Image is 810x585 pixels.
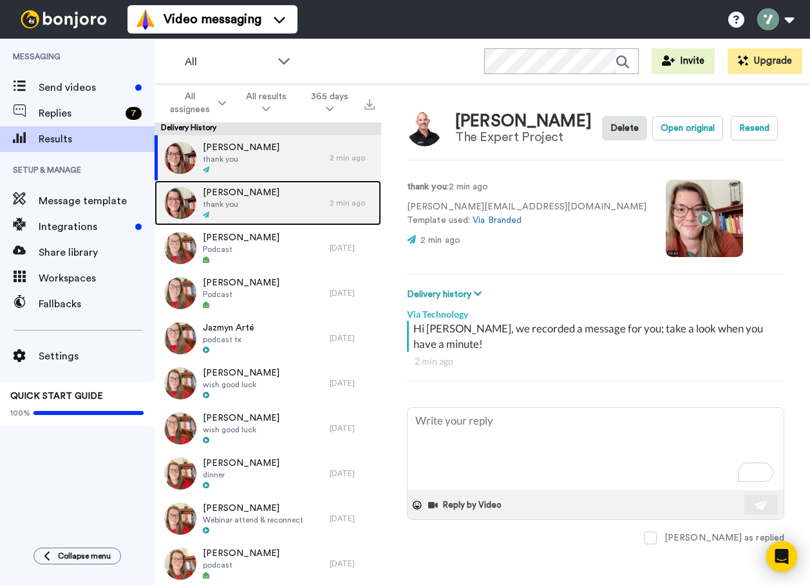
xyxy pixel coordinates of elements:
button: Collapse menu [33,548,121,564]
span: 100% [10,408,30,418]
div: Open Intercom Messenger [766,541,797,572]
span: Replies [39,106,120,121]
span: Settings [39,349,155,364]
img: 3db61ab7-322f-48e2-8335-5981fc4b65e3-thumb.jpg [164,548,196,580]
span: Collapse menu [58,551,111,561]
span: [PERSON_NAME] [203,547,279,560]
a: [PERSON_NAME]wish good luck[DATE] [155,406,381,451]
span: podcast tx [203,334,254,345]
button: Delivery history [407,287,485,302]
img: vm-color.svg [135,9,156,30]
button: Reply by Video [427,495,505,515]
a: Jazmyn Artépodcast tx[DATE] [155,316,381,361]
span: [PERSON_NAME] [203,412,279,425]
button: Delete [602,116,647,140]
a: Via Branded [473,216,522,225]
span: [PERSON_NAME] [203,276,279,289]
img: cec27df1-073e-4b09-8858-b78a5030c67c-thumb.jpg [164,322,196,354]
img: bj-logo-header-white.svg [15,10,112,28]
div: Via Technology [407,302,784,321]
a: [PERSON_NAME]Podcast[DATE] [155,271,381,316]
button: Export all results that match these filters now. [361,93,379,113]
span: Send videos [39,80,130,95]
span: [PERSON_NAME] [203,186,279,199]
span: [PERSON_NAME] [203,141,279,154]
div: [DATE] [330,468,375,479]
span: Integrations [39,219,130,235]
span: 2 min ago [420,236,460,245]
span: Podcast [203,244,279,254]
p: [PERSON_NAME][EMAIL_ADDRESS][DOMAIN_NAME] Template used: [407,200,646,227]
textarea: To enrich screen reader interactions, please activate Accessibility in Grammarly extension settings [408,408,784,490]
img: Image of Vaughan [407,111,442,146]
span: Share library [39,245,155,260]
div: [DATE] [330,423,375,434]
img: ec084faf-a87c-48fc-b468-44eff4a2c154-thumb.jpg [164,367,196,399]
div: [PERSON_NAME] [455,112,592,131]
span: Webinar attend & reconnect [203,515,303,525]
img: d6c73b49-5013-496f-93e3-2de4447d2d7d-thumb.jpg [164,187,196,219]
a: [PERSON_NAME]wish good luck[DATE] [155,361,381,406]
span: podcast [203,560,279,570]
span: All [185,54,271,70]
div: Delivery History [155,122,381,135]
span: [PERSON_NAME] [203,502,303,515]
span: wish good luck [203,379,279,390]
div: [DATE] [330,333,375,343]
button: Resend [731,116,778,140]
div: [DATE] [330,378,375,388]
img: 3dcb8514-4017-4587-8be6-8e5146ace2f9-thumb.jpg [164,412,196,445]
div: 2 min ago [330,198,375,208]
span: [PERSON_NAME] [203,231,279,244]
button: Invite [652,48,715,74]
div: 2 min ago [330,153,375,163]
a: [PERSON_NAME]dinner[DATE] [155,451,381,496]
img: d28939be-4b6e-4c58-988d-c242687a43c5-thumb.jpg [164,457,196,490]
span: wish good luck [203,425,279,435]
div: [DATE] [330,559,375,569]
button: All assignees [157,85,234,121]
span: thank you [203,199,279,209]
span: Podcast [203,289,279,300]
button: Upgrade [728,48,802,74]
img: 71e072b3-5a53-4421-828b-f96463201abb-thumb.jpg [164,277,196,309]
div: [DATE] [330,243,375,253]
img: 4fd1b363-05fe-4c96-9e34-ae37024780e3-thumb.jpg [164,232,196,264]
div: [PERSON_NAME] as replied [664,532,784,544]
a: [PERSON_NAME]thank you2 min ago [155,135,381,180]
span: All assignees [165,90,216,116]
button: Open original [652,116,723,140]
span: Results [39,131,155,147]
button: 365 days [299,85,361,121]
span: Workspaces [39,271,155,286]
div: The Expert Project [455,130,592,144]
img: 001400d7-9b1c-4aa6-93f9-db1fca21ba6d-thumb.jpg [164,503,196,535]
img: d6c73b49-5013-496f-93e3-2de4447d2d7d-thumb.jpg [164,142,196,174]
span: QUICK START GUIDE [10,392,103,401]
img: export.svg [364,99,375,110]
strong: thank you [407,182,447,191]
span: Video messaging [164,10,261,28]
span: Jazmyn Arté [203,321,254,334]
img: send-white.svg [755,500,769,510]
button: All results [234,85,299,121]
span: [PERSON_NAME] [203,457,279,470]
a: [PERSON_NAME]Webinar attend & reconnect[DATE] [155,496,381,541]
span: Fallbacks [39,296,155,312]
span: [PERSON_NAME] [203,367,279,379]
div: [DATE] [330,513,375,524]
span: Message template [39,193,155,209]
div: Hi [PERSON_NAME], we recorded a message for you; take a look when you have a minute! [413,321,781,352]
p: : 2 min ago [407,180,646,194]
div: [DATE] [330,288,375,298]
span: dinner [203,470,279,480]
div: 2 min ago [415,355,777,368]
a: [PERSON_NAME]thank you2 min ago [155,180,381,225]
span: thank you [203,154,279,164]
div: 7 [126,107,142,120]
a: [PERSON_NAME]Podcast[DATE] [155,225,381,271]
